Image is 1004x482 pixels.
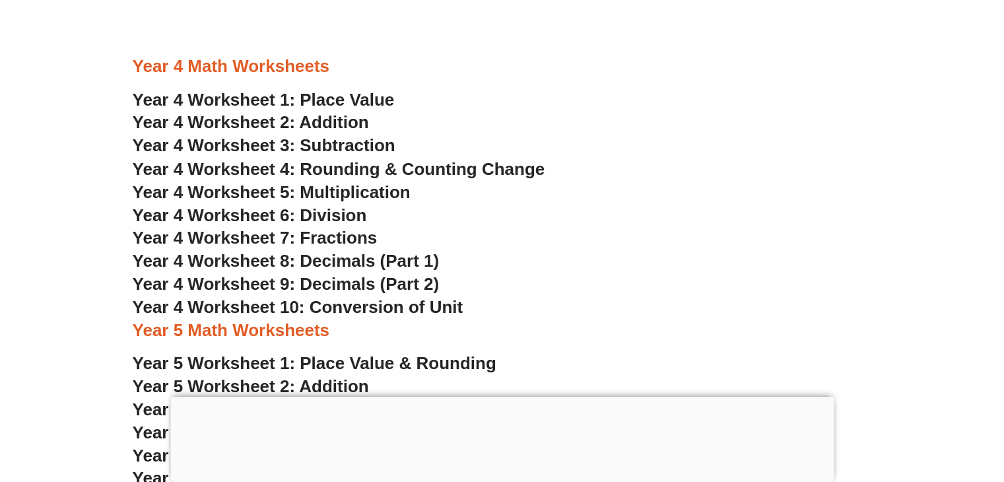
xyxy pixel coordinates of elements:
a: Year 4 Worksheet 2: Addition [133,112,369,132]
a: Year 5 Worksheet 3: Subtraction [133,399,395,419]
a: Year 4 Worksheet 8: Decimals (Part 1) [133,250,440,270]
a: Year 5 Worksheet 2: Addition [133,376,369,396]
iframe: Chat Widget [784,333,1004,482]
a: Year 4 Worksheet 4: Rounding & Counting Change [133,158,545,178]
a: Year 4 Worksheet 1: Place Value [133,90,395,110]
h3: Year 4 Math Worksheets [133,55,872,78]
a: Year 5 Worksheet 5: Division [133,445,367,465]
a: Year 4 Worksheet 7: Fractions [133,227,378,247]
a: Year 4 Worksheet 3: Subtraction [133,135,395,155]
a: Year 4 Worksheet 10: Conversion of Unit [133,296,463,316]
h3: Year 5 Math Worksheets [133,319,872,341]
iframe: Advertisement [170,397,834,479]
a: Year 4 Worksheet 5: Multiplication [133,182,411,201]
a: Year 5 Worksheet 1: Place Value & Rounding [133,353,496,372]
a: Year 5 Worksheet 4: Multiplication & Distributive Law [133,422,565,442]
a: Year 4 Worksheet 9: Decimals (Part 2) [133,273,440,293]
a: Year 4 Worksheet 6: Division [133,205,367,224]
